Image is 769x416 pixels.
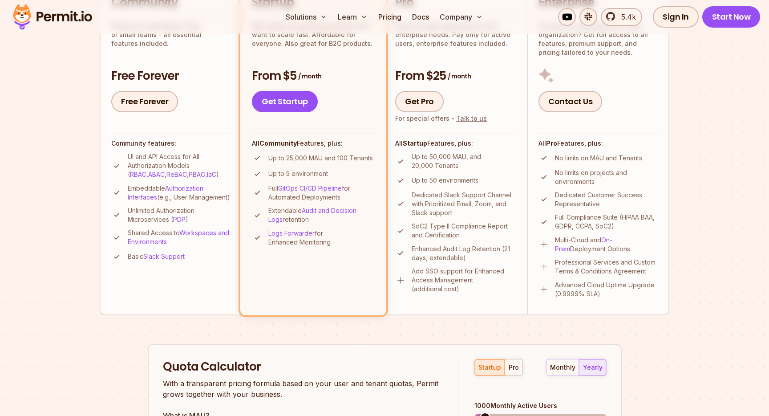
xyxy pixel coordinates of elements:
[268,229,375,247] p: for Enhanced Monitoring
[278,184,342,192] a: GitOps CI/CD Pipeline
[173,216,186,223] a: PDP
[143,253,185,260] a: Slack Support
[412,176,478,185] p: Up to 50 environments
[334,8,371,26] button: Learn
[555,168,658,186] p: No limits on projects and environments
[448,72,471,81] span: / month
[252,91,318,112] a: Get Startup
[555,281,658,298] p: Advanced Cloud Uptime Upgrade (0.9999% SLA)
[130,171,146,178] a: RBAC
[128,252,185,261] p: Basic
[555,258,658,276] p: Professional Services and Custom Terms & Conditions Agreement
[395,114,487,123] div: For special offers -
[653,6,699,28] a: Sign In
[409,8,433,26] a: Docs
[259,139,297,147] strong: Community
[555,236,658,253] p: Multi-Cloud and Deployment Options
[252,21,375,48] p: Best option for growing products that want to scale fast. Affordable for everyone. Also great for...
[395,139,516,148] h4: All Features, plus:
[456,114,487,122] a: Talk to us
[375,8,405,26] a: Pricing
[395,68,516,84] h3: From $25
[412,191,516,217] p: Dedicated Slack Support Channel with Prioritized Email, Zoom, and Slack support
[538,21,658,57] p: Got special requirements? Large organization? Get full access to all features, premium support, a...
[128,184,231,202] p: Embeddable (e.g., User Management)
[412,267,516,294] p: Add SSO support for Enhanced Access Management (additional cost)
[509,363,519,372] div: pro
[268,207,356,223] a: Audit and Decision Logs
[436,8,486,26] button: Company
[412,152,516,170] p: Up to 50,000 MAU, and 20,000 Tenants
[395,91,444,112] a: Get Pro
[555,236,612,253] a: On-Prem
[128,206,231,224] p: Unlimited Authorization Microservices ( )
[616,12,636,22] span: 5.4k
[148,171,165,178] a: ABAC
[538,139,658,148] h4: All Features, plus:
[403,139,427,147] strong: Startup
[268,154,373,163] p: Up to 25,000 MAU and 100 Tenants
[163,378,442,400] p: With a transparent pricing formula based on your user and tenant quotas, Permit grows together wi...
[601,8,642,26] a: 5.4k
[395,21,516,48] p: Ideal for larger applications with enterprise needs. Pay only for active users, enterprise featur...
[555,213,658,231] p: Full Compliance Suite (HIPAA BAA, GDPR, CCPA, SoC2)
[546,139,557,147] strong: Pro
[252,68,375,84] h3: From $5
[538,91,602,112] a: Contact Us
[128,152,231,179] p: UI and API Access for All Authorization Models ( , , , , )
[550,363,575,372] div: monthly
[268,206,375,224] p: Extendable retention
[111,21,231,48] p: Perfect for individuals, PoCs, or small teams - all essential features included.
[702,6,761,28] a: Start Now
[282,8,331,26] button: Solutions
[128,184,203,201] a: Authorization Interfaces
[207,171,216,178] a: IaC
[268,169,328,178] p: Up to 5 environment
[252,139,375,148] h4: All Features, plus:
[268,184,375,202] p: Full for Automated Deployments
[111,139,231,148] h4: Community features:
[128,228,231,246] p: Shared Access to
[111,68,231,84] h3: Free Forever
[268,229,315,237] a: Logs Forwarder
[474,401,606,410] div: 1000 Monthly Active Users
[298,72,321,81] span: / month
[166,171,187,178] a: ReBAC
[555,154,642,163] p: No limits on MAU and Tenants
[412,245,516,262] p: Enhanced Audit Log Retention (21 days, extendable)
[555,191,658,208] p: Dedicated Customer Success Representative
[412,222,516,240] p: SoC2 Type II Compliance Report and Certification
[111,91,178,112] a: Free Forever
[189,171,205,178] a: PBAC
[163,359,442,375] h2: Quota Calculator
[9,2,96,32] img: Permit logo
